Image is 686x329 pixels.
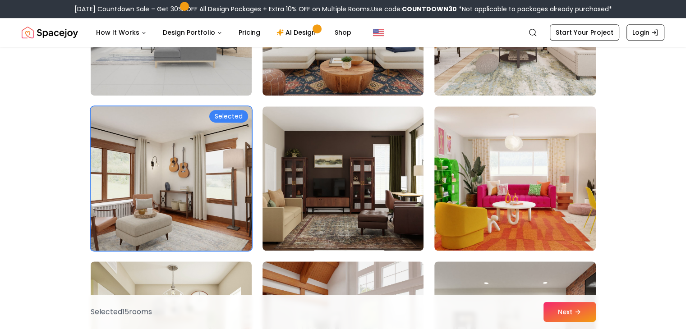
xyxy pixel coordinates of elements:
img: Spacejoy Logo [22,23,78,41]
button: Next [543,302,596,322]
a: Shop [327,23,359,41]
button: How It Works [89,23,154,41]
img: Room room-80 [262,106,424,251]
img: United States [373,27,384,38]
span: Use code: [371,5,457,14]
p: Selected 15 room s [91,306,152,317]
img: Room room-79 [87,103,256,254]
a: Login [626,24,664,41]
b: COUNTDOWN30 [402,5,457,14]
a: AI Design [269,23,326,41]
div: [DATE] Countdown Sale – Get 30% OFF All Design Packages + Extra 10% OFF on Multiple Rooms. [74,5,612,14]
a: Spacejoy [22,23,78,41]
div: Selected [209,110,248,123]
nav: Global [22,18,664,47]
button: Design Portfolio [156,23,230,41]
nav: Main [89,23,359,41]
a: Start Your Project [550,24,619,41]
a: Pricing [231,23,267,41]
span: *Not applicable to packages already purchased* [457,5,612,14]
img: Room room-81 [434,106,595,251]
